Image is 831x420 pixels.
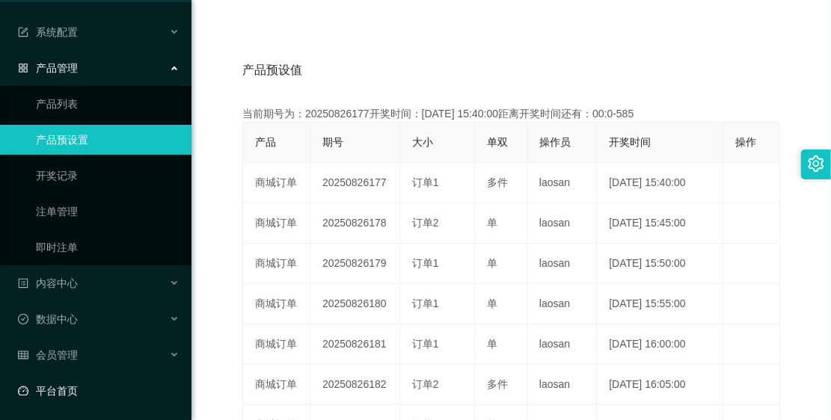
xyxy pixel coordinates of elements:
[527,163,597,203] td: laosan
[243,284,310,324] td: 商城订单
[597,284,723,324] td: [DATE] 15:55:00
[412,297,439,309] span: 订单1
[18,349,78,361] span: 会员管理
[527,365,597,405] td: laosan
[487,176,508,188] span: 多件
[243,244,310,284] td: 商城订单
[527,284,597,324] td: laosan
[597,203,723,244] td: [DATE] 15:45:00
[18,278,28,288] i: 图标: profile
[487,136,508,148] span: 单双
[243,203,310,244] td: 商城订单
[487,217,497,229] span: 单
[243,163,310,203] td: 商城订单
[412,136,433,148] span: 大小
[527,244,597,284] td: laosan
[487,338,497,350] span: 单
[310,203,400,244] td: 20250826178
[243,324,310,365] td: 商城订单
[18,313,78,325] span: 数据中心
[36,197,180,226] a: 注单管理
[597,324,723,365] td: [DATE] 16:00:00
[609,136,651,148] span: 开奖时间
[18,27,28,37] i: 图标: form
[36,161,180,191] a: 开奖记录
[18,350,28,360] i: 图标: table
[597,163,723,203] td: [DATE] 15:40:00
[412,257,439,269] span: 订单1
[527,203,597,244] td: laosan
[527,324,597,365] td: laosan
[18,277,78,289] span: 内容中心
[18,62,78,74] span: 产品管理
[597,244,723,284] td: [DATE] 15:50:00
[808,155,824,172] i: 图标: setting
[36,125,180,155] a: 产品预设置
[412,338,439,350] span: 订单1
[735,136,756,148] span: 操作
[310,163,400,203] td: 20250826177
[18,63,28,73] i: 图标: appstore-o
[242,61,302,79] span: 产品预设值
[36,89,180,119] a: 产品列表
[18,376,180,406] a: 图标: dashboard平台首页
[310,365,400,405] td: 20250826182
[310,244,400,284] td: 20250826179
[310,284,400,324] td: 20250826180
[597,365,723,405] td: [DATE] 16:05:00
[242,106,780,122] div: 当前期号为：20250826177开奖时间：[DATE] 15:40:00距离开奖时间还有：00:0-585
[412,217,439,229] span: 订单2
[487,257,497,269] span: 单
[18,314,28,324] i: 图标: check-circle-o
[487,297,497,309] span: 单
[412,176,439,188] span: 订单1
[539,136,571,148] span: 操作员
[36,232,180,262] a: 即时注单
[243,365,310,405] td: 商城订单
[322,136,343,148] span: 期号
[487,378,508,390] span: 多件
[255,136,276,148] span: 产品
[18,26,78,38] span: 系统配置
[310,324,400,365] td: 20250826181
[412,378,439,390] span: 订单2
